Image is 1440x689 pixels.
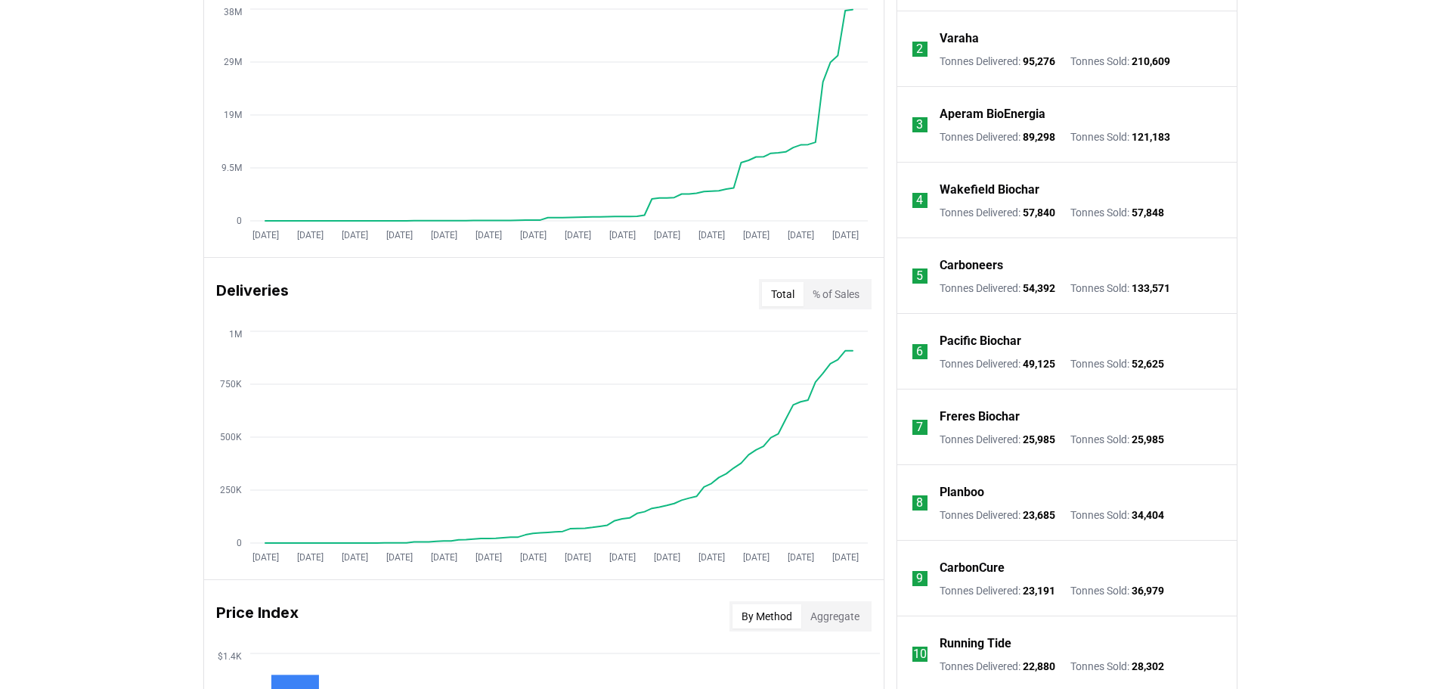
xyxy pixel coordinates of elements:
p: 9 [916,570,923,588]
p: 7 [916,418,923,436]
tspan: [DATE] [787,230,813,241]
tspan: 0 [237,538,242,548]
p: 5 [916,267,923,285]
tspan: [DATE] [386,552,412,563]
p: Tonnes Delivered : [940,205,1055,220]
a: Wakefield Biochar [940,181,1039,199]
tspan: [DATE] [609,552,635,563]
p: CarbonCure [940,559,1005,577]
tspan: [DATE] [252,230,278,241]
p: Planboo [940,483,984,501]
p: Tonnes Delivered : [940,129,1055,144]
tspan: [DATE] [831,230,858,241]
tspan: [DATE] [564,552,590,563]
span: 89,298 [1023,131,1055,143]
p: Tonnes Delivered : [940,54,1055,69]
tspan: 29M [224,57,242,67]
p: Tonnes Sold : [1070,281,1170,296]
p: Tonnes Delivered : [940,281,1055,296]
span: 133,571 [1132,282,1170,294]
p: Tonnes Delivered : [940,583,1055,598]
h3: Deliveries [216,279,289,309]
tspan: 9.5M [221,163,242,173]
span: 57,840 [1023,206,1055,219]
tspan: [DATE] [341,230,367,241]
tspan: [DATE] [252,552,278,563]
p: Tonnes Sold : [1070,659,1164,674]
tspan: [DATE] [430,230,457,241]
p: Tonnes Sold : [1070,129,1170,144]
tspan: 1M [229,329,242,340]
tspan: [DATE] [787,552,813,563]
tspan: [DATE] [653,552,680,563]
p: Tonnes Delivered : [940,659,1055,674]
tspan: [DATE] [831,552,858,563]
tspan: [DATE] [386,230,412,241]
p: 3 [916,116,923,134]
p: Tonnes Sold : [1070,583,1164,598]
span: 23,685 [1023,509,1055,521]
p: Tonnes Sold : [1070,54,1170,69]
p: 10 [913,645,927,663]
tspan: 750K [220,379,242,390]
span: 49,125 [1023,358,1055,370]
span: 210,609 [1132,55,1170,67]
tspan: [DATE] [341,552,367,563]
tspan: $1.4K [218,651,242,662]
a: Aperam BioEnergia [940,105,1045,123]
tspan: [DATE] [564,230,590,241]
p: Tonnes Delivered : [940,432,1055,447]
span: 36,979 [1132,585,1164,597]
tspan: [DATE] [653,230,680,241]
a: Pacific Biochar [940,332,1021,350]
span: 52,625 [1132,358,1164,370]
button: Total [762,282,804,306]
tspan: [DATE] [698,552,724,563]
tspan: 0 [237,216,242,226]
tspan: [DATE] [609,230,635,241]
tspan: [DATE] [519,230,546,241]
tspan: [DATE] [475,552,501,563]
tspan: 19M [224,110,242,120]
p: Tonnes Sold : [1070,432,1164,447]
p: Tonnes Delivered : [940,507,1055,523]
span: 28,302 [1132,660,1164,672]
h3: Price Index [216,601,299,632]
a: Varaha [940,29,979,48]
p: Tonnes Sold : [1070,507,1164,523]
tspan: [DATE] [296,230,323,241]
p: 6 [916,343,923,361]
tspan: [DATE] [296,552,323,563]
button: By Method [732,604,801,628]
p: 2 [916,40,923,58]
tspan: [DATE] [742,552,769,563]
p: Tonnes Delivered : [940,356,1055,371]
p: 8 [916,494,923,512]
tspan: [DATE] [519,552,546,563]
span: 23,191 [1023,585,1055,597]
a: Carboneers [940,256,1003,275]
span: 22,880 [1023,660,1055,672]
a: Running Tide [940,635,1011,653]
p: 4 [916,191,923,209]
span: 54,392 [1023,282,1055,294]
tspan: 38M [224,7,242,17]
button: Aggregate [801,604,869,628]
tspan: [DATE] [475,230,501,241]
span: 34,404 [1132,509,1164,521]
tspan: 250K [220,485,242,495]
span: 121,183 [1132,131,1170,143]
tspan: [DATE] [742,230,769,241]
a: Freres Biochar [940,408,1020,426]
button: % of Sales [804,282,869,306]
span: 25,985 [1132,433,1164,445]
span: 57,848 [1132,206,1164,219]
span: 25,985 [1023,433,1055,445]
